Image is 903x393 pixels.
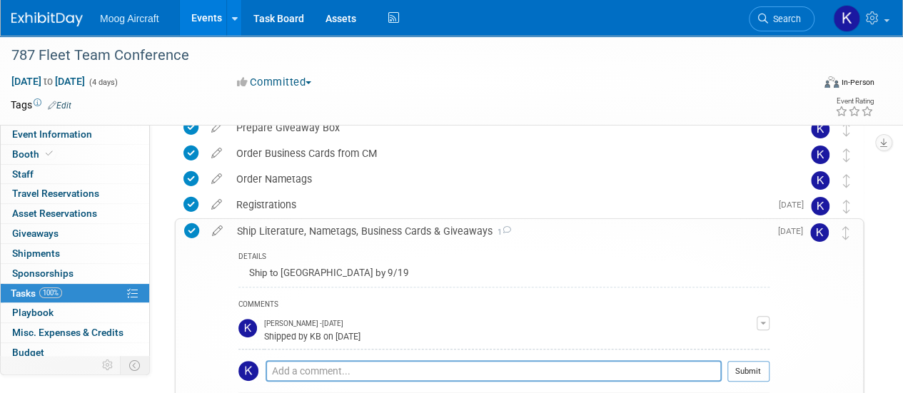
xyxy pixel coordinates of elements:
[749,6,814,31] a: Search
[811,146,829,164] img: Kelsey Blackley
[264,319,343,329] span: [PERSON_NAME] - [DATE]
[100,13,158,24] span: Moog Aircraft
[230,219,770,243] div: Ship Literature, Nametags, Business Cards & Giveaways
[1,165,149,184] a: Staff
[204,173,229,185] a: edit
[12,208,97,219] span: Asset Reservations
[824,76,839,88] img: Format-Inperson.png
[811,197,829,215] img: Kelsey Blackley
[841,77,874,88] div: In-Person
[779,200,811,210] span: [DATE]
[1,343,149,362] a: Budget
[229,167,782,191] div: Order Nametags
[843,123,850,136] i: Move task
[232,75,317,90] button: Committed
[1,244,149,263] a: Shipments
[842,226,849,240] i: Move task
[811,120,829,138] img: Kelsey Blackley
[264,329,757,342] div: Shipped by KB on [DATE]
[12,247,60,259] span: Shipments
[121,356,150,374] td: Toggle Event Tabs
[778,226,810,236] span: [DATE]
[1,184,149,203] a: Travel Reservations
[1,264,149,283] a: Sponsorships
[11,75,86,88] span: [DATE] [DATE]
[11,12,83,26] img: ExhibitDay
[204,147,229,160] a: edit
[204,198,229,211] a: edit
[1,125,149,144] a: Event Information
[229,193,770,217] div: Registrations
[843,148,850,162] i: Move task
[1,303,149,322] a: Playbook
[493,228,511,237] span: 1
[238,319,257,337] img: Kelsey Blackley
[229,141,782,165] div: Order Business Cards from CM
[11,287,62,299] span: Tasks
[12,267,74,279] span: Sponsorships
[748,74,874,96] div: Event Format
[12,307,54,318] span: Playbook
[727,361,770,382] button: Submit
[843,174,850,188] i: Move task
[1,145,149,164] a: Booth
[46,150,53,158] i: Booth reservation complete
[12,188,99,199] span: Travel Reservations
[39,287,62,298] span: 100%
[238,264,770,286] div: Ship to [GEOGRAPHIC_DATA] by 9/19
[229,116,782,140] div: Prepare Giveaway Box
[810,223,829,242] img: Kelsey Blackley
[6,43,801,68] div: 787 Fleet Team Conference
[1,224,149,243] a: Giveaways
[88,78,118,87] span: (4 days)
[835,98,874,105] div: Event Rating
[205,225,230,238] a: edit
[48,101,71,111] a: Edit
[204,121,229,134] a: edit
[768,14,801,24] span: Search
[238,361,258,381] img: Kelsey Blackley
[12,228,59,239] span: Giveaways
[811,171,829,190] img: Kelsey Blackley
[843,200,850,213] i: Move task
[1,323,149,342] a: Misc. Expenses & Credits
[1,284,149,303] a: Tasks100%
[238,298,770,313] div: COMMENTS
[12,347,44,358] span: Budget
[833,5,860,32] img: Kelsey Blackley
[11,98,71,112] td: Tags
[12,168,34,180] span: Staff
[96,356,121,374] td: Personalize Event Tab Strip
[12,327,123,338] span: Misc. Expenses & Credits
[1,204,149,223] a: Asset Reservations
[238,252,770,264] div: DETAILS
[12,148,56,160] span: Booth
[12,128,92,140] span: Event Information
[41,76,55,87] span: to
